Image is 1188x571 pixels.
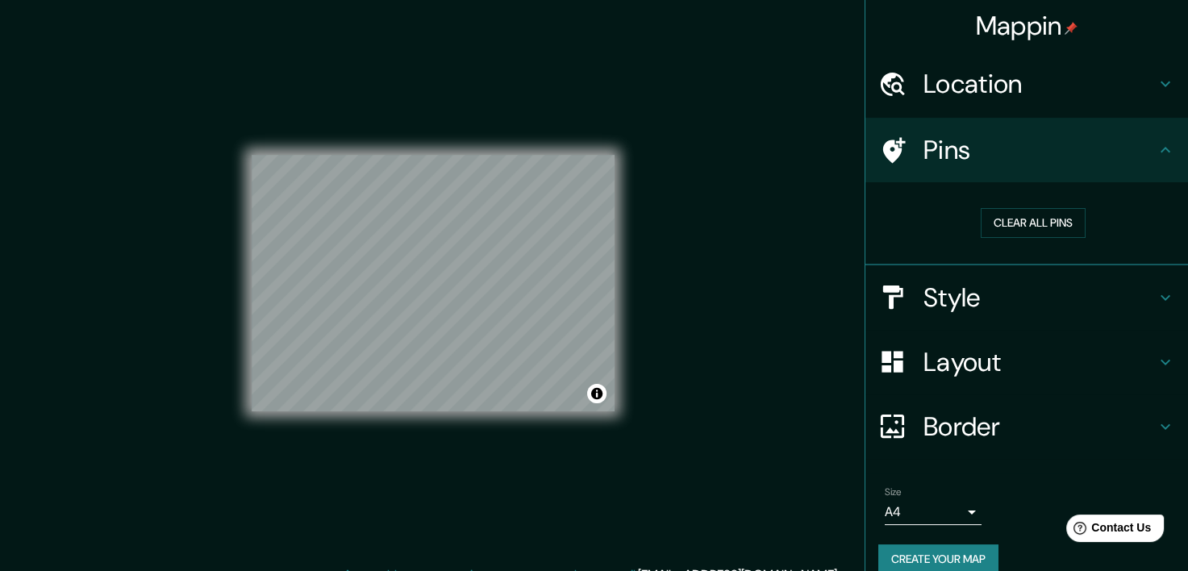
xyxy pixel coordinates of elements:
div: Border [865,394,1188,459]
div: Layout [865,330,1188,394]
div: A4 [885,499,982,525]
iframe: Help widget launcher [1044,508,1170,553]
h4: Mappin [976,10,1078,42]
h4: Pins [923,134,1156,166]
button: Toggle attribution [587,384,607,403]
label: Size [885,485,902,498]
button: Clear all pins [981,208,1086,238]
img: pin-icon.png [1065,22,1078,35]
div: Location [865,52,1188,116]
h4: Layout [923,346,1156,378]
div: Style [865,265,1188,330]
h4: Border [923,411,1156,443]
canvas: Map [252,155,615,411]
div: Pins [865,118,1188,182]
h4: Style [923,281,1156,314]
h4: Location [923,68,1156,100]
